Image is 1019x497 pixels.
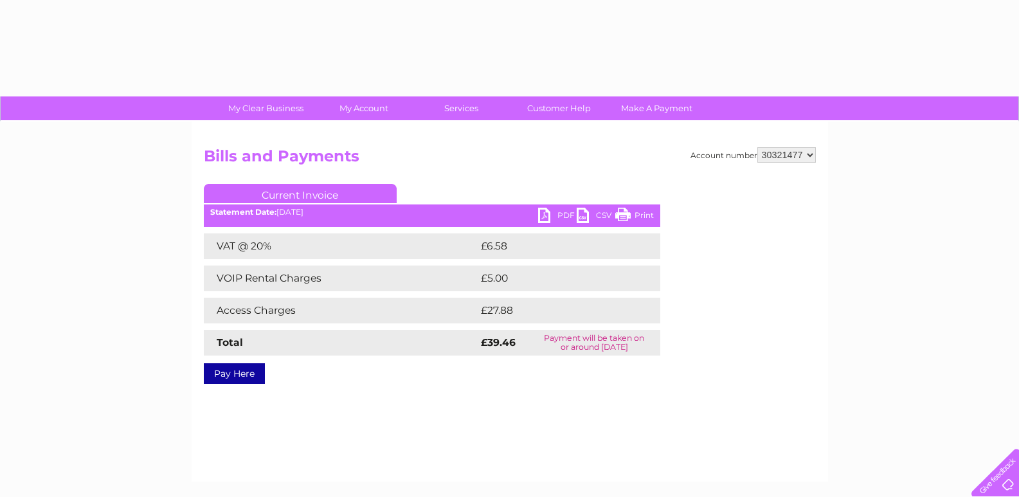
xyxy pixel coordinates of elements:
td: VAT @ 20% [204,233,478,259]
a: Make A Payment [604,96,710,120]
b: Statement Date: [210,207,276,217]
div: [DATE] [204,208,660,217]
a: My Account [311,96,417,120]
a: CSV [577,208,615,226]
a: Services [408,96,514,120]
div: Account number [690,147,816,163]
a: PDF [538,208,577,226]
strong: Total [217,336,243,348]
strong: £39.46 [481,336,516,348]
h2: Bills and Payments [204,147,816,172]
td: £6.58 [478,233,630,259]
td: Payment will be taken on or around [DATE] [528,330,660,356]
a: Customer Help [506,96,612,120]
td: Access Charges [204,298,478,323]
td: VOIP Rental Charges [204,266,478,291]
td: £27.88 [478,298,634,323]
a: My Clear Business [213,96,319,120]
a: Pay Here [204,363,265,384]
a: Print [615,208,654,226]
td: £5.00 [478,266,631,291]
a: Current Invoice [204,184,397,203]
